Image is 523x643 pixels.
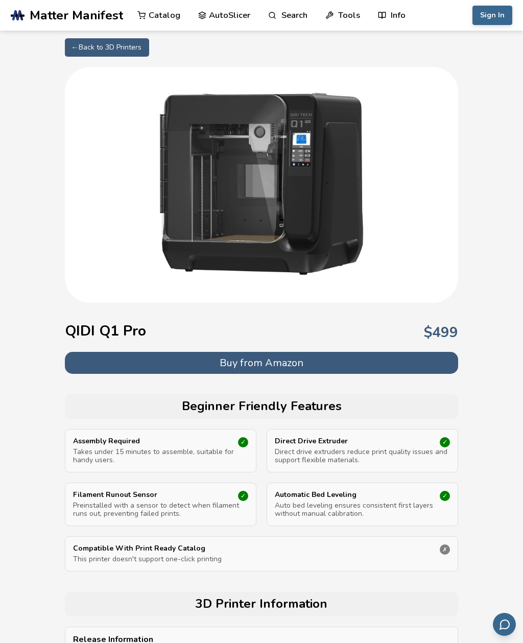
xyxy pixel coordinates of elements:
div: ✗ [440,544,450,555]
p: Preinstalled with a sensor to detect when filament runs out, preventing failed prints. [73,502,248,518]
p: This printer doesn't support one-click printing [73,555,450,563]
a: Compatible With Print Ready CatalogThis printer doesn't support one-click printing✗ [73,544,450,563]
div: ✓ [238,491,248,501]
h1: QIDI Q1 Pro [65,323,146,339]
h2: Beginner Friendly Features [70,399,453,414]
p: Takes under 15 minutes to assemble, suitable for handy users. [73,448,248,464]
p: Auto bed leveling ensures consistent first layers without manual calibration. [275,502,450,518]
p: Compatible With Print Ready Catalog [73,544,393,553]
div: ✓ [238,437,248,447]
a: ← Back to 3D Printers [65,38,149,57]
h2: 3D Printer Information [70,597,453,611]
button: Sign In [472,6,512,25]
div: ✓ [440,491,450,501]
p: Direct Drive Extruder [275,437,424,445]
button: Buy from Amazon [65,352,458,374]
p: Filament Runout Sensor [73,491,222,499]
p: Direct drive extruders reduce print quality issues and support flexible materials. [275,448,450,464]
p: Assembly Required [73,437,222,445]
p: Automatic Bed Leveling [275,491,424,499]
div: ✓ [440,437,450,447]
p: $ 499 [424,324,458,341]
span: Matter Manifest [30,8,123,22]
img: QIDI Q1 Pro [159,92,364,275]
button: Send feedback via email [493,613,516,636]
